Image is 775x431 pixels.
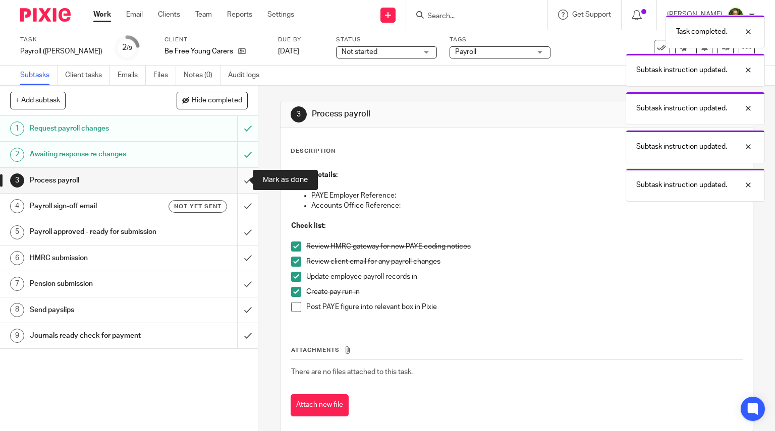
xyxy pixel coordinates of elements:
p: Subtask instruction updated. [636,103,727,113]
a: Client tasks [65,66,110,85]
span: Hide completed [192,97,242,105]
div: 6 [10,251,24,265]
img: U9kDOIcY.jpeg [728,7,744,23]
a: Notes (0) [184,66,220,85]
button: Attach new file [291,394,349,417]
p: Description [291,147,336,155]
button: + Add subtask [10,92,66,109]
span: There are no files attached to this task. [291,368,413,376]
h1: HMRC submission [30,251,161,266]
h1: Payroll approved - ready for submission [30,224,161,239]
p: PAYE Employer Reference: [311,191,743,201]
span: Not yet sent [174,202,222,211]
p: Post PAYE figure into relevant box in Pixie [306,302,743,312]
div: 8 [10,303,24,317]
span: Attachments [291,347,340,353]
div: Payroll (Louise) [20,46,102,56]
div: 1 [10,121,24,136]
a: Audit logs [228,66,267,85]
strong: HMRC details: [291,171,338,178]
a: Email [126,10,143,20]
button: Hide completed [177,92,248,109]
p: Subtask instruction updated. [636,65,727,75]
small: /9 [127,45,132,51]
a: Emails [118,66,146,85]
h1: Process payroll [30,173,161,188]
a: Subtasks [20,66,58,85]
p: Accounts Office Reference: [311,201,743,211]
p: Task completed. [676,27,727,37]
p: Update employee payroll records in [306,272,743,282]
strong: Check list: [291,222,325,229]
h1: Journals ready check for payment [30,328,161,343]
p: Subtask instruction updated. [636,142,727,152]
h1: Awaiting response re changes [30,147,161,162]
p: Be Free Young Carers [164,46,233,56]
span: Not started [342,48,377,55]
label: Due by [278,36,323,44]
a: Team [195,10,212,20]
img: Pixie [20,8,71,22]
div: 2 [122,42,132,53]
label: Task [20,36,102,44]
div: 3 [291,106,307,122]
div: 5 [10,225,24,239]
a: Work [93,10,111,20]
h1: Process payroll [312,109,538,119]
h1: Payroll sign-off email [30,199,161,214]
div: Payroll ([PERSON_NAME]) [20,46,102,56]
p: Create pay run in [306,287,743,297]
label: Status [336,36,437,44]
p: Review client email for any payroll changes [306,257,743,267]
div: 2 [10,148,24,162]
a: Settings [267,10,294,20]
h1: Request payroll changes [30,121,161,136]
a: Clients [158,10,180,20]
div: 4 [10,199,24,213]
div: 9 [10,329,24,343]
div: 3 [10,173,24,188]
span: [DATE] [278,48,299,55]
a: Reports [227,10,252,20]
label: Client [164,36,265,44]
h1: Pension submission [30,276,161,291]
h1: Send payslips [30,302,161,318]
p: Subtask instruction updated. [636,180,727,190]
a: Files [153,66,176,85]
div: 7 [10,277,24,291]
p: Review HMRC gateway for new PAYE coding notices [306,241,743,252]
